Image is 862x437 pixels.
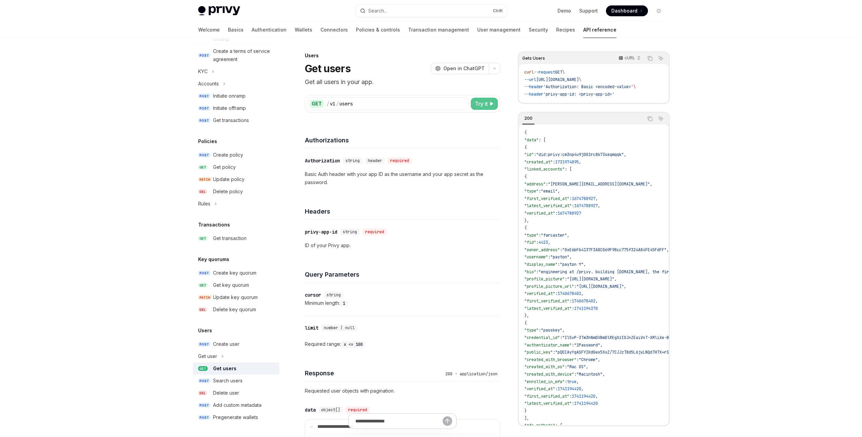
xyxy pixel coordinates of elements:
[567,233,569,238] span: ,
[305,157,340,164] div: Authorization
[355,5,507,17] button: Open search
[524,181,546,187] span: "address"
[327,292,341,298] span: string
[576,357,579,362] span: :
[576,284,624,289] span: "[URL][DOMAIN_NAME]"
[198,137,217,145] h5: Policies
[193,350,279,362] button: Toggle Get user section
[543,84,633,90] span: 'Authorization: Basic <encoded-value>'
[475,100,488,108] span: Try it
[555,423,562,428] span: : [
[340,300,348,307] code: 1
[555,350,806,355] span: "pQECAyYgASFYIKdGwx5XxZ/7CJJzT8d5L6jyLNQdTH7X+rSZdPJ9Ux/QIlggRm4OcJ8F3aB5zYz3T9LxLdDfGpWvYkHgS4A8...
[574,372,576,377] span: :
[368,7,387,15] div: Search...
[213,116,249,124] div: Get transactions
[576,372,603,377] span: "Macintosh"
[343,229,357,235] span: string
[305,369,443,378] h4: Response
[567,276,614,282] span: "[URL][DOMAIN_NAME]"
[555,159,579,165] span: 1731974895
[556,22,575,38] a: Recipes
[198,403,210,408] span: POST
[213,305,256,314] div: Delete key quorum
[193,362,279,375] a: GETGet users
[310,100,324,108] div: GET
[339,100,353,107] div: users
[213,364,236,373] div: Get users
[305,241,500,250] p: ID of your Privy app.
[569,196,572,201] span: :
[539,188,541,194] span: :
[198,153,210,158] span: POST
[539,233,541,238] span: :
[615,53,644,64] button: cURL
[198,307,207,312] span: DEL
[546,181,548,187] span: :
[611,7,637,14] span: Dashboard
[646,54,654,63] button: Copy the contents from the code block
[368,158,382,163] span: header
[603,372,605,377] span: ,
[522,56,545,61] span: Gets Users
[569,298,572,304] span: :
[213,187,243,196] div: Delete policy
[524,77,536,82] span: --url
[341,341,365,348] code: x <= 100
[650,181,652,187] span: ,
[569,254,572,260] span: ,
[213,163,236,171] div: Get policy
[539,269,841,275] span: "engineering at /privy. building [DOMAIN_NAME], the first Farcaster video client. nyc. 👨‍💻🍎🏳️‍🌈 [...
[524,284,574,289] span: "profile_picture_url"
[198,271,210,276] span: POST
[524,196,569,201] span: "first_verified_at"
[193,65,279,78] button: Toggle KYC section
[356,22,400,38] a: Policies & controls
[614,276,617,282] span: ,
[558,7,571,14] a: Demo
[193,411,279,423] a: POSTPregenerate wallets
[555,211,558,216] span: :
[595,196,598,201] span: ,
[408,22,469,38] a: Transaction management
[320,22,348,38] a: Connectors
[562,327,565,333] span: ,
[193,198,279,210] button: Toggle Rules section
[193,45,279,65] a: POSTCreate a terms of service agreement
[198,415,210,420] span: POST
[330,100,335,107] div: v1
[305,77,500,87] p: Get all users in your app.
[524,84,543,90] span: --header
[193,267,279,279] a: POSTCreate key quorum
[646,114,654,123] button: Copy the contents from the code block
[213,401,261,409] div: Add custom metadata
[431,63,489,74] button: Open in ChatGPT
[536,269,539,275] span: :
[567,364,586,370] span: "Mac OS"
[572,306,574,311] span: :
[193,375,279,387] a: POSTSearch users
[579,159,581,165] span: ,
[524,386,555,392] span: "verified_at"
[198,236,208,241] span: GET
[228,22,244,38] a: Basics
[524,276,565,282] span: "profile_picture"
[198,200,210,208] div: Rules
[524,137,539,143] span: "data"
[193,399,279,411] a: POSTAdd custom metadata
[213,104,246,112] div: Initiate offramp
[198,80,219,88] div: Accounts
[583,22,616,38] a: API reference
[252,22,287,38] a: Authentication
[213,413,258,421] div: Pregenerate wallets
[558,188,560,194] span: ,
[550,254,569,260] span: "payton"
[305,292,321,298] div: cursor
[193,114,279,126] a: POSTGet transactions
[572,394,595,399] span: 1741194420
[193,387,279,399] a: DELDelete user
[524,291,555,296] span: "verified_at"
[524,408,527,414] span: }
[305,52,500,59] div: Users
[198,391,207,396] span: DEL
